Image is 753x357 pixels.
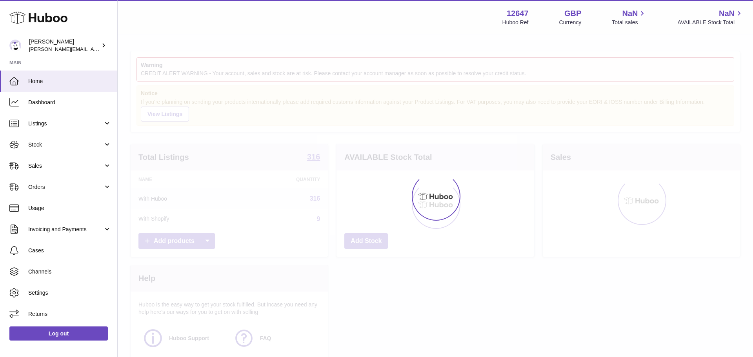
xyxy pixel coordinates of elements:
[28,205,111,212] span: Usage
[28,289,111,297] span: Settings
[28,247,111,254] span: Cases
[719,8,735,19] span: NaN
[612,19,647,26] span: Total sales
[29,38,100,53] div: [PERSON_NAME]
[28,162,103,170] span: Sales
[677,8,744,26] a: NaN AVAILABLE Stock Total
[28,99,111,106] span: Dashboard
[502,19,529,26] div: Huboo Ref
[677,19,744,26] span: AVAILABLE Stock Total
[28,183,103,191] span: Orders
[28,120,103,127] span: Listings
[28,268,111,275] span: Channels
[9,326,108,341] a: Log out
[9,40,21,51] img: peter@pinter.co.uk
[622,8,638,19] span: NaN
[28,310,111,318] span: Returns
[507,8,529,19] strong: 12647
[28,78,111,85] span: Home
[29,46,199,52] span: [PERSON_NAME][EMAIL_ADDRESS][PERSON_NAME][DOMAIN_NAME]
[559,19,582,26] div: Currency
[612,8,647,26] a: NaN Total sales
[28,141,103,149] span: Stock
[28,226,103,233] span: Invoicing and Payments
[564,8,581,19] strong: GBP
